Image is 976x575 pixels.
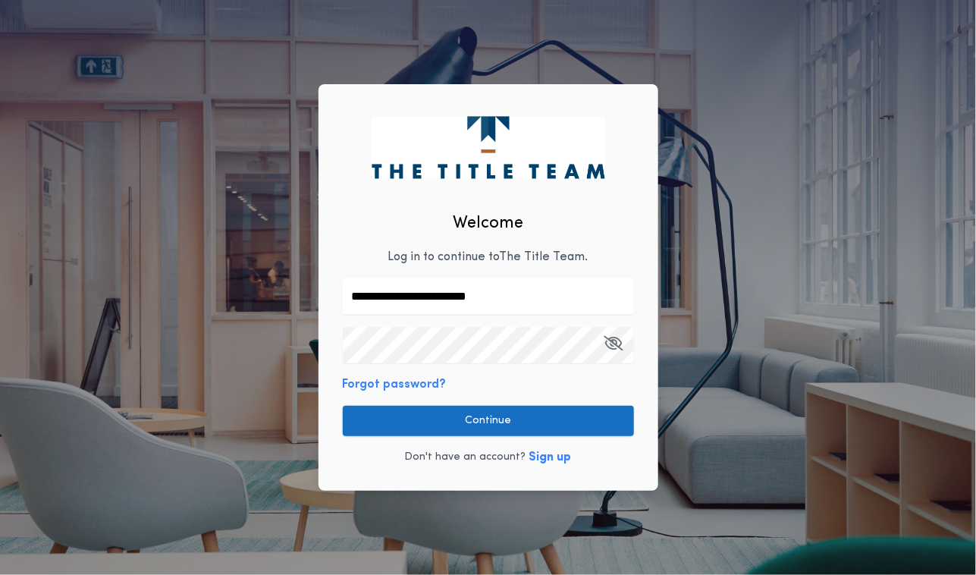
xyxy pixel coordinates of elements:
p: Don't have an account? [405,450,526,465]
p: Log in to continue to The Title Team . [388,248,588,266]
button: Continue [343,406,634,436]
img: logo [372,116,604,178]
button: Sign up [529,448,572,467]
h2: Welcome [453,211,523,236]
button: Forgot password? [343,375,447,394]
